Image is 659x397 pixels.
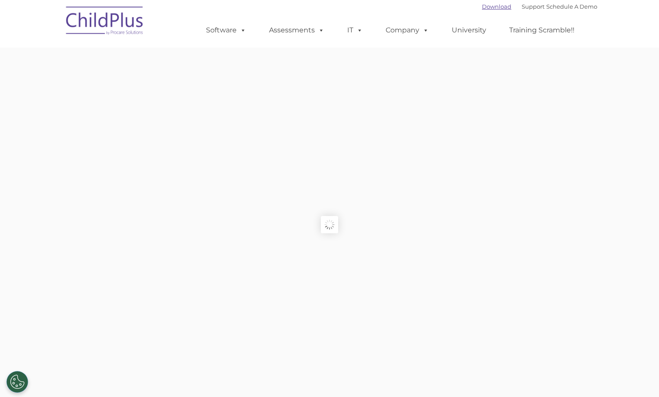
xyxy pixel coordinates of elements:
a: IT [339,22,371,39]
a: University [443,22,495,39]
button: Cookies Settings [6,371,28,393]
a: Training Scramble!! [501,22,583,39]
a: Company [377,22,437,39]
iframe: Chat Widget [616,356,659,397]
a: Download [482,3,511,10]
a: Assessments [260,22,333,39]
a: Support [522,3,545,10]
a: Software [197,22,255,39]
font: | [482,3,597,10]
img: ChildPlus by Procare Solutions [62,0,148,44]
a: Schedule A Demo [546,3,597,10]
